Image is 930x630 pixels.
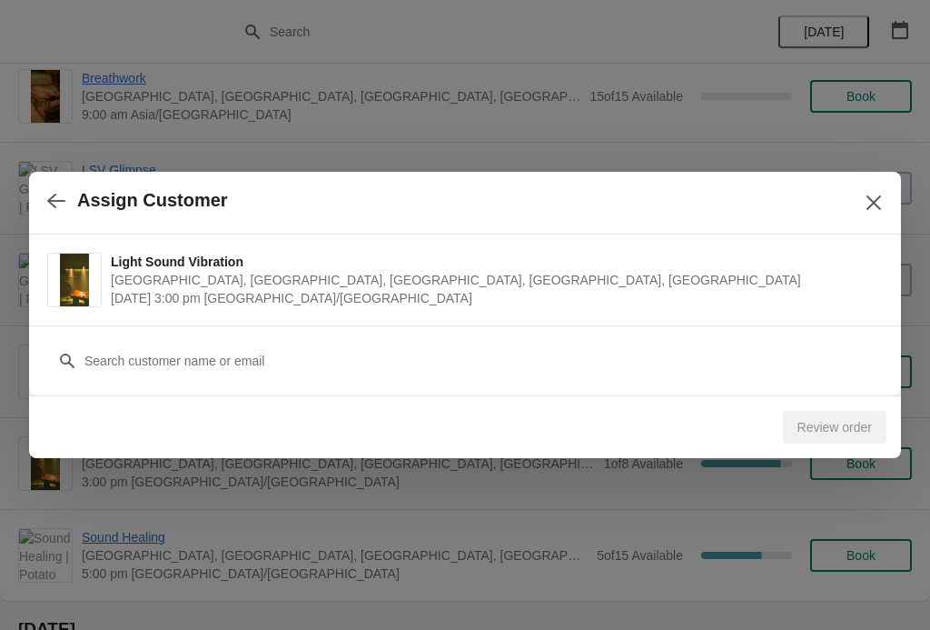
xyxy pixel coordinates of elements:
[857,186,890,219] button: Close
[111,289,874,307] span: [DATE] 3:00 pm [GEOGRAPHIC_DATA]/[GEOGRAPHIC_DATA]
[60,254,90,306] img: Light Sound Vibration | Potato Head Suites & Studios, Jalan Petitenget, Seminyak, Badung Regency,...
[84,345,883,377] input: Search customer name or email
[111,253,874,271] span: Light Sound Vibration
[111,271,874,289] span: [GEOGRAPHIC_DATA], [GEOGRAPHIC_DATA], [GEOGRAPHIC_DATA], [GEOGRAPHIC_DATA], [GEOGRAPHIC_DATA]
[77,190,228,211] h2: Assign Customer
